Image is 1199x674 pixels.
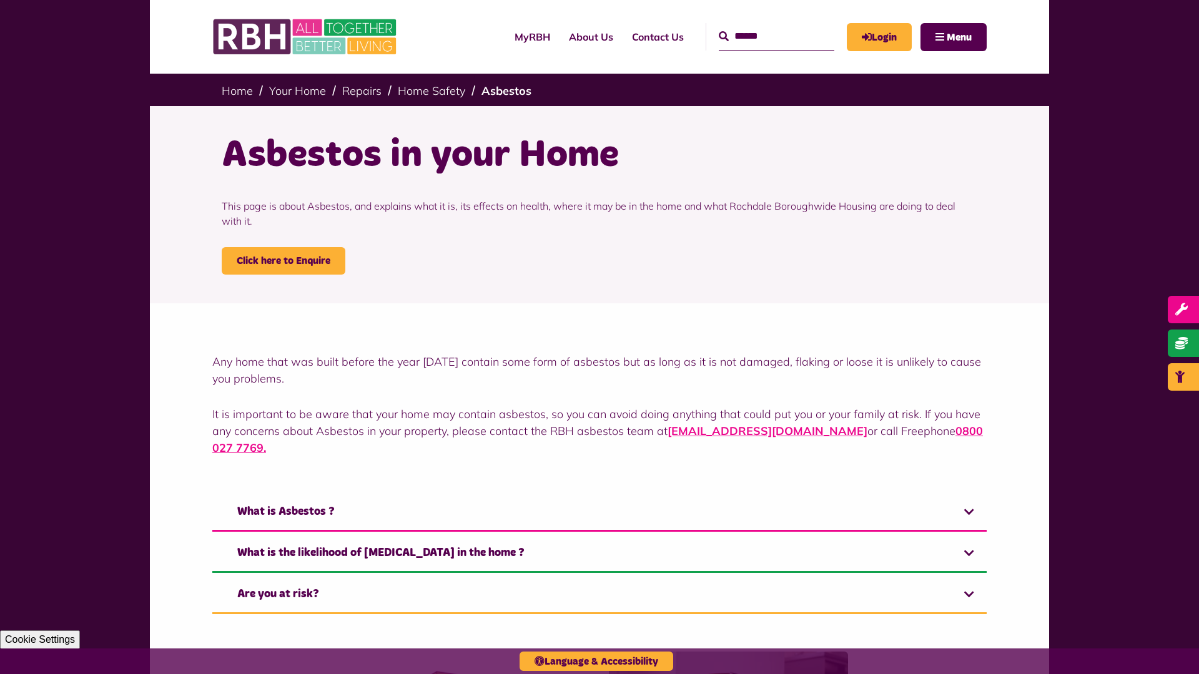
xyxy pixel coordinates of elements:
p: It is important to be aware that your home may contain asbestos, so you can avoid doing anything ... [212,406,987,456]
span: Menu [947,32,972,42]
button: Language & Accessibility [520,652,673,671]
a: What is Asbestos ? [212,494,987,532]
a: Home Safety [398,84,465,98]
h1: Asbestos in your Home [222,131,977,180]
a: Repairs [342,84,382,98]
a: Home [222,84,253,98]
a: Are you at risk? [212,576,987,614]
a: About Us [560,20,623,54]
p: This page is about Asbestos, and explains what it is, its effects on health, where it may be in t... [222,180,977,247]
img: RBH [212,12,400,61]
iframe: Netcall Web Assistant for live chat [1143,618,1199,674]
a: What is the likelihood of exposure to Asbestos in the home ? [212,535,987,573]
a: Click here to Enquire [222,247,345,275]
a: MyRBH [505,20,560,54]
a: [EMAIL_ADDRESS][DOMAIN_NAME] [668,424,867,438]
p: Any home that was built before the year [DATE] contain some form of asbestos but as long as it is... [212,353,987,387]
a: Contact Us [623,20,693,54]
button: Navigation [920,23,987,51]
a: MyRBH [847,23,912,51]
a: Asbestos [481,84,531,98]
a: Your Home [269,84,326,98]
